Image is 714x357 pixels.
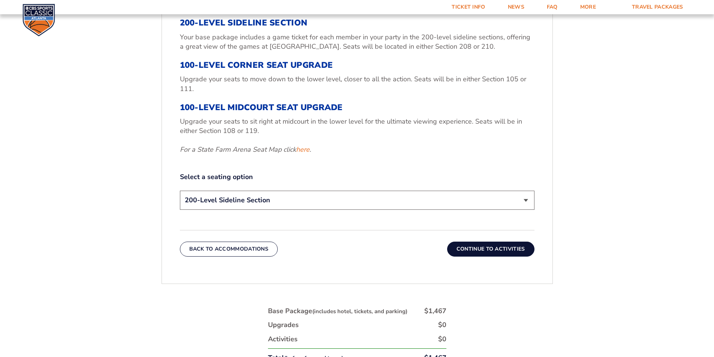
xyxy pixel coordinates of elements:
[268,306,407,316] div: Base Package
[22,4,55,36] img: CBS Sports Classic
[312,308,407,315] small: (includes hotel, tickets, and parking)
[180,172,534,182] label: Select a seating option
[180,75,534,93] p: Upgrade your seats to move down to the lower level, closer to all the action. Seats will be in ei...
[180,103,534,112] h3: 100-Level Midcourt Seat Upgrade
[180,145,311,154] em: For a State Farm Arena Seat Map click .
[424,306,446,316] div: $1,467
[296,145,310,154] a: here
[180,117,534,136] p: Upgrade your seats to sit right at midcourt in the lower level for the ultimate viewing experienc...
[438,320,446,330] div: $0
[180,18,534,28] h3: 200-Level Sideline Section
[268,335,298,344] div: Activities
[180,33,534,51] p: Your base package includes a game ticket for each member in your party in the 200-level sideline ...
[447,242,534,257] button: Continue To Activities
[268,320,299,330] div: Upgrades
[180,242,278,257] button: Back To Accommodations
[438,335,446,344] div: $0
[180,60,534,70] h3: 100-Level Corner Seat Upgrade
